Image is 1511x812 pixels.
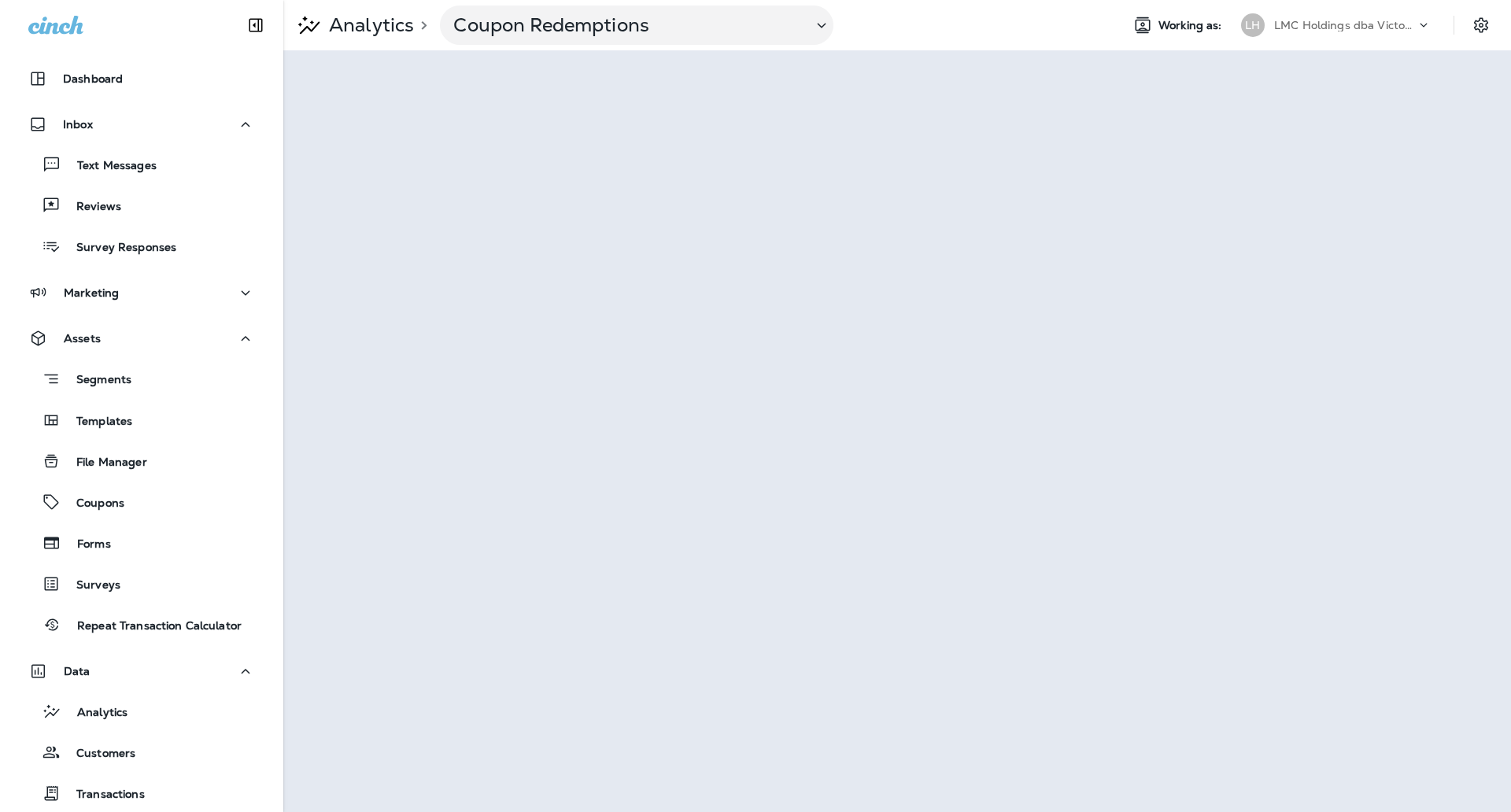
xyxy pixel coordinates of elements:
[16,445,268,478] button: File Manager
[16,526,268,559] button: Forms
[16,189,268,222] button: Reviews
[1241,13,1265,37] div: LH
[61,788,145,803] p: Transactions
[234,9,278,41] button: Collapse Sidebar
[63,118,93,131] p: Inbox
[61,619,242,634] p: Repeat Transaction Calculator
[16,736,268,769] button: Customers
[16,148,268,181] button: Text Messages
[16,362,268,396] button: Segments
[1158,19,1225,32] span: Working as:
[1274,19,1416,31] p: LMC Holdings dba Victory Lane Quick Oil Change
[61,415,132,430] p: Templates
[16,485,268,519] button: Coupons
[16,323,268,354] button: Assets
[61,159,157,174] p: Text Messages
[16,608,268,641] button: Repeat Transaction Calculator
[1467,11,1495,39] button: Settings
[61,241,176,256] p: Survey Responses
[16,109,268,140] button: Inbox
[61,578,120,593] p: Surveys
[64,332,101,345] p: Assets
[414,19,427,31] p: >
[16,63,268,94] button: Dashboard
[16,230,268,263] button: Survey Responses
[61,747,135,762] p: Customers
[61,456,147,471] p: File Manager
[16,567,268,600] button: Surveys
[61,496,124,511] p: Coupons
[16,404,268,437] button: Templates
[453,13,800,37] p: Coupon Redemptions
[63,72,123,85] p: Dashboard
[61,706,127,721] p: Analytics
[64,286,119,299] p: Marketing
[16,277,268,308] button: Marketing
[16,655,268,687] button: Data
[61,200,121,215] p: Reviews
[323,13,414,37] p: Analytics
[64,665,91,677] p: Data
[16,695,268,728] button: Analytics
[61,373,131,389] p: Segments
[61,537,111,552] p: Forms
[16,777,268,810] button: Transactions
